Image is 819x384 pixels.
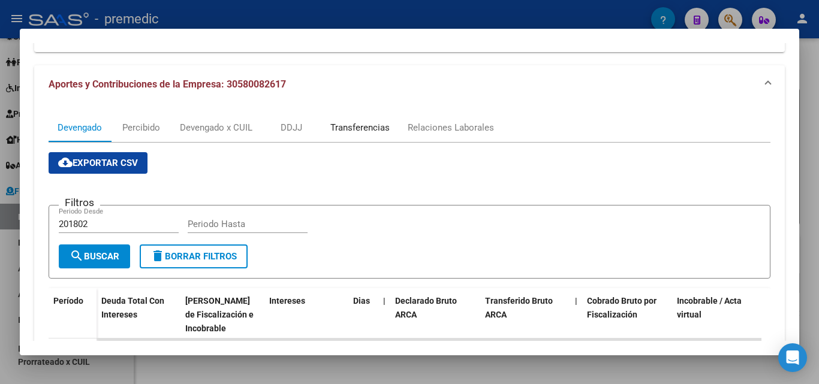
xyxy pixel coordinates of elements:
[570,288,582,341] datatable-header-cell: |
[378,288,390,341] datatable-header-cell: |
[575,296,577,306] span: |
[122,121,160,134] div: Percibido
[353,296,370,306] span: Dias
[587,296,657,319] span: Cobrado Bruto por Fiscalización
[180,288,264,341] datatable-header-cell: Deuda Bruta Neto de Fiscalización e Incobrable
[180,121,252,134] div: Devengado x CUIL
[264,288,348,341] datatable-header-cell: Intereses
[485,296,553,319] span: Transferido Bruto ARCA
[582,288,672,341] datatable-header-cell: Cobrado Bruto por Fiscalización
[58,155,73,170] mat-icon: cloud_download
[59,196,100,209] h3: Filtros
[70,251,119,262] span: Buscar
[778,343,807,372] div: Open Intercom Messenger
[49,152,147,174] button: Exportar CSV
[59,244,130,268] button: Buscar
[150,251,237,262] span: Borrar Filtros
[348,288,378,341] datatable-header-cell: Dias
[34,65,785,104] mat-expansion-panel-header: Aportes y Contribuciones de la Empresa: 30580082617
[185,296,254,333] span: [PERSON_NAME] de Fiscalización e Incobrable
[140,244,248,268] button: Borrar Filtros
[58,158,138,168] span: Exportar CSV
[150,249,165,263] mat-icon: delete
[58,121,102,134] div: Devengado
[281,121,302,134] div: DDJJ
[53,296,83,306] span: Período
[70,249,84,263] mat-icon: search
[395,296,457,319] span: Declarado Bruto ARCA
[672,288,762,341] datatable-header-cell: Incobrable / Acta virtual
[390,288,480,341] datatable-header-cell: Declarado Bruto ARCA
[408,121,494,134] div: Relaciones Laborales
[101,296,164,319] span: Deuda Total Con Intereses
[330,121,390,134] div: Transferencias
[49,288,97,338] datatable-header-cell: Período
[269,296,305,306] span: Intereses
[480,288,570,341] datatable-header-cell: Transferido Bruto ARCA
[677,296,742,319] span: Incobrable / Acta virtual
[383,296,386,306] span: |
[49,78,286,90] span: Aportes y Contribuciones de la Empresa: 30580082617
[97,288,180,341] datatable-header-cell: Deuda Total Con Intereses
